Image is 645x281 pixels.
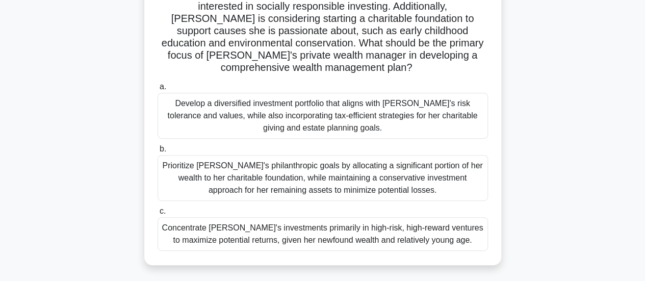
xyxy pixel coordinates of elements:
div: Concentrate [PERSON_NAME]'s investments primarily in high-risk, high-reward ventures to maximize ... [158,217,488,251]
div: Develop a diversified investment portfolio that aligns with [PERSON_NAME]'s risk tolerance and va... [158,93,488,139]
span: b. [160,144,166,153]
div: Prioritize [PERSON_NAME]'s philanthropic goals by allocating a significant portion of her wealth ... [158,155,488,201]
span: a. [160,82,166,91]
span: c. [160,207,166,215]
